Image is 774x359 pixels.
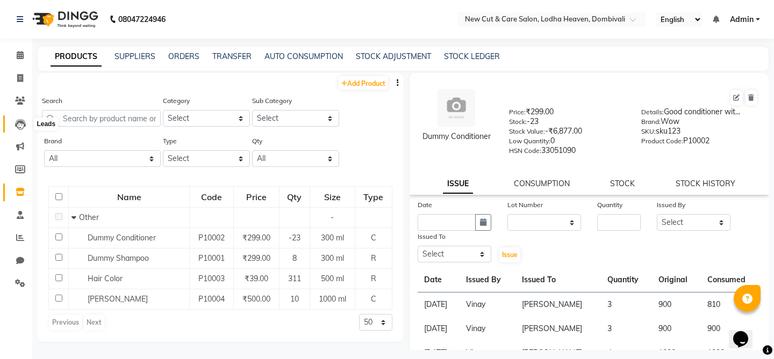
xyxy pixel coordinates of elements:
div: Dummy Conditioner [420,131,493,142]
span: 8 [292,253,297,263]
div: ₹299.00 [509,106,626,121]
a: ISSUE [443,174,473,194]
label: Brand: [641,117,661,127]
label: Category [163,96,190,106]
div: Qty [280,187,309,207]
label: SKU: [641,127,656,136]
label: Date [418,200,432,210]
td: [DATE] [418,317,460,341]
div: sku123 [641,126,758,141]
span: Hair Color [88,274,123,283]
td: 3 [601,292,653,317]
div: Size [311,187,354,207]
span: C [371,294,376,304]
label: Details: [641,107,664,117]
div: 33051090 [509,145,626,160]
label: Type [163,136,177,146]
td: 810 [701,292,761,317]
span: R [371,274,376,283]
a: STOCK [610,179,635,188]
label: Issued To [418,232,446,241]
iframe: chat widget [729,316,763,348]
span: 311 [288,274,301,283]
div: Wow [641,116,758,131]
span: C [371,233,376,243]
span: 300 ml [321,253,344,263]
label: Sub Category [252,96,292,106]
div: Name [69,187,189,207]
label: Price: [509,107,526,117]
a: SUPPLIERS [114,52,155,61]
div: Price [234,187,278,207]
span: Admin [730,14,754,25]
a: Add Product [339,76,388,90]
div: P10002 [641,135,758,150]
label: Issued By [657,200,685,210]
th: Date [418,268,460,292]
label: Stock: [509,117,527,127]
span: 10 [290,294,299,304]
th: Quantity [601,268,653,292]
div: 0 [509,135,626,150]
th: Original [652,268,701,292]
span: P10002 [198,233,225,243]
span: ₹39.00 [245,274,268,283]
span: P10004 [198,294,225,304]
div: Leads [34,118,58,130]
label: Low Quantity: [509,136,550,146]
td: [PERSON_NAME] [515,292,601,317]
td: 900 [652,317,701,341]
td: 3 [601,317,653,341]
div: -₹6,877.00 [509,126,626,141]
span: 1000 ml [319,294,346,304]
td: Vinay [460,317,515,341]
a: STOCK HISTORY [676,179,735,188]
span: 300 ml [321,233,344,243]
td: 900 [652,292,701,317]
td: Vinay [460,292,515,317]
a: CONSUMPTION [514,179,570,188]
a: AUTO CONSUMPTION [264,52,343,61]
span: Issue [502,251,518,259]
span: [PERSON_NAME] [88,294,148,304]
th: Issued To [515,268,601,292]
td: [PERSON_NAME] [515,317,601,341]
label: Product Code: [641,136,683,146]
a: TRANSFER [212,52,252,61]
span: ₹299.00 [242,253,270,263]
label: Quantity [597,200,622,210]
input: Search by product name or code [42,110,161,127]
span: ₹500.00 [242,294,270,304]
span: Dummy Shampoo [88,253,149,263]
div: Good conditioner wit... [641,106,758,121]
label: HSN Code: [509,146,541,156]
a: ORDERS [168,52,199,61]
a: PRODUCTS [51,47,102,67]
button: Issue [499,247,520,262]
span: Collapse Row [71,213,79,222]
img: avatar [438,89,475,127]
span: ₹299.00 [242,233,270,243]
span: Dummy Conditioner [88,233,156,243]
label: Brand [44,136,62,146]
span: P10001 [198,253,225,263]
a: STOCK LEDGER [444,52,500,61]
th: Consumed [701,268,761,292]
img: logo [27,4,101,34]
th: Issued By [460,268,515,292]
b: 08047224946 [118,4,166,34]
label: Lot Number [507,200,543,210]
span: -23 [289,233,300,243]
label: Search [42,96,62,106]
td: 900 [701,317,761,341]
span: 500 ml [321,274,344,283]
span: P10003 [198,274,225,283]
div: -23 [509,116,626,131]
label: Qty [252,136,262,146]
div: Code [190,187,233,207]
span: Other [79,213,99,222]
div: Type [356,187,391,207]
label: Stock Value: [509,127,545,136]
a: STOCK ADJUSTMENT [356,52,431,61]
span: - [331,213,334,222]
